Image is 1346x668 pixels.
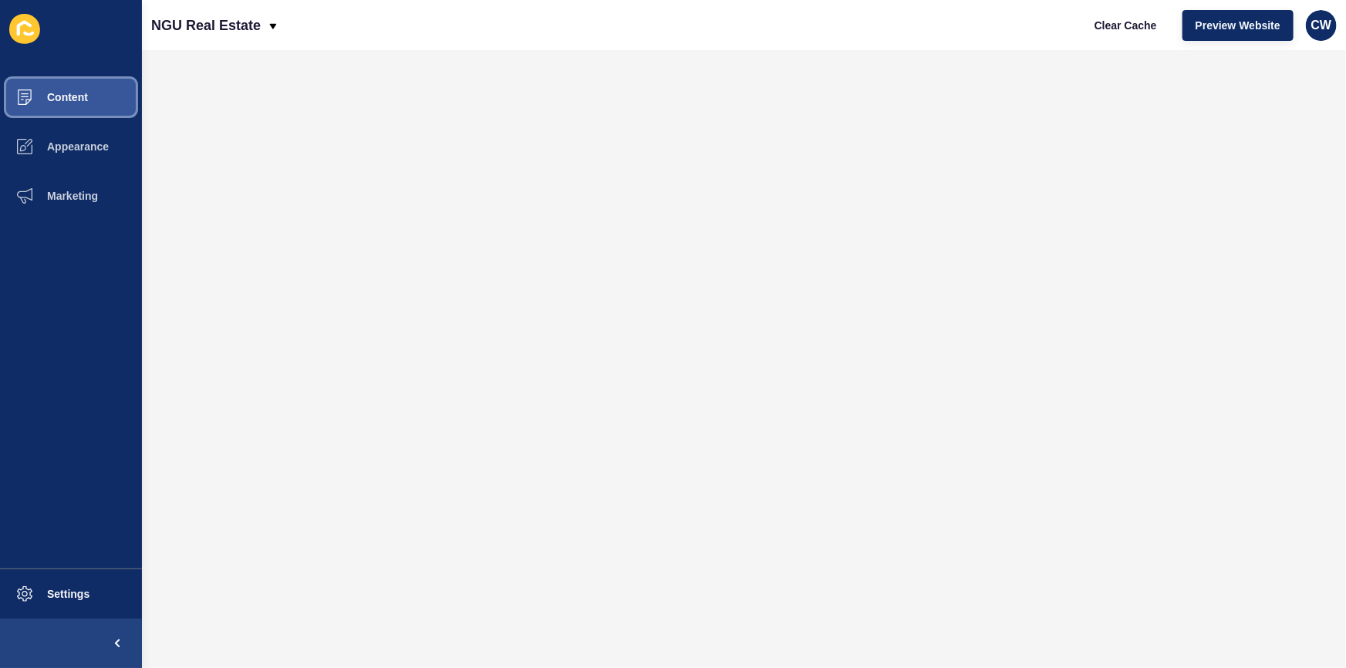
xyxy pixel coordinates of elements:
span: Clear Cache [1095,18,1157,33]
button: Preview Website [1182,10,1294,41]
p: NGU Real Estate [151,6,261,45]
span: CW [1311,18,1332,33]
span: Preview Website [1196,18,1280,33]
button: Clear Cache [1081,10,1170,41]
